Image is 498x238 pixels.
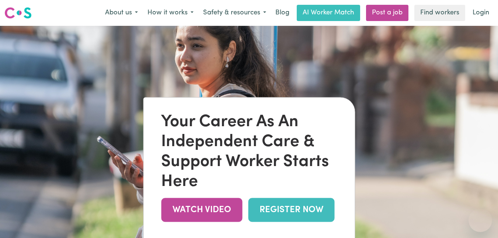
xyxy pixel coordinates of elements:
[271,5,294,21] a: Blog
[161,198,242,222] a: WATCH VIDEO
[414,5,465,21] a: Find workers
[4,4,32,21] a: Careseekers logo
[143,5,198,21] button: How it works
[161,112,337,192] div: Your Career As An Independent Care & Support Worker Starts Here
[366,5,408,21] a: Post a job
[198,5,271,21] button: Safety & resources
[248,198,334,222] a: REGISTER NOW
[4,6,32,20] img: Careseekers logo
[468,5,494,21] a: Login
[469,208,492,232] iframe: Button to launch messaging window
[100,5,143,21] button: About us
[297,5,360,21] a: AI Worker Match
